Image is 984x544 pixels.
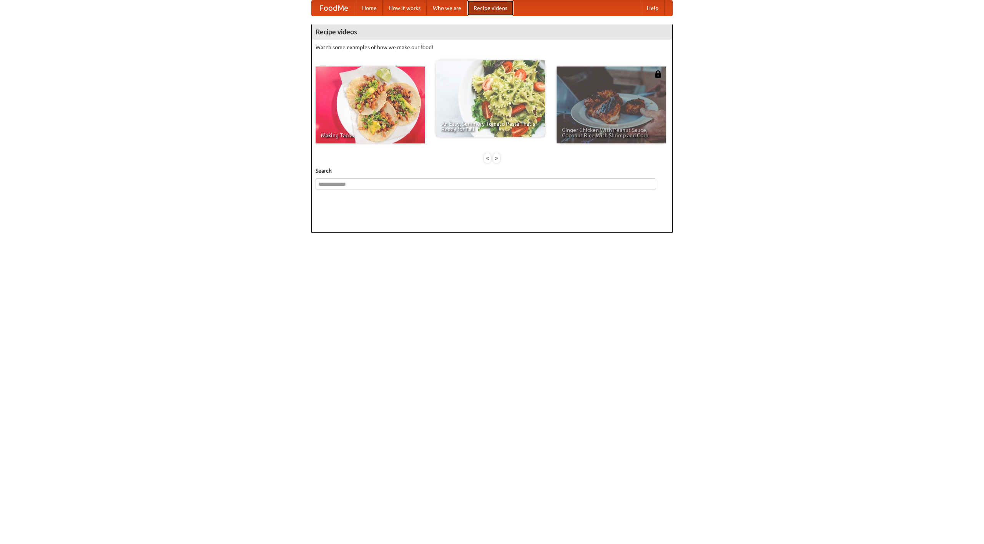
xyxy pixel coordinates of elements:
a: Home [356,0,383,16]
span: Making Tacos [321,133,419,138]
div: » [493,153,500,163]
a: Who we are [427,0,467,16]
img: 483408.png [654,70,662,78]
span: An Easy, Summery Tomato Pasta That's Ready for Fall [441,121,540,132]
a: Help [641,0,665,16]
a: An Easy, Summery Tomato Pasta That's Ready for Fall [436,60,545,137]
a: Recipe videos [467,0,514,16]
a: How it works [383,0,427,16]
p: Watch some examples of how we make our food! [316,43,668,51]
h4: Recipe videos [312,24,672,40]
a: Making Tacos [316,67,425,143]
h5: Search [316,167,668,175]
a: FoodMe [312,0,356,16]
div: « [484,153,491,163]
